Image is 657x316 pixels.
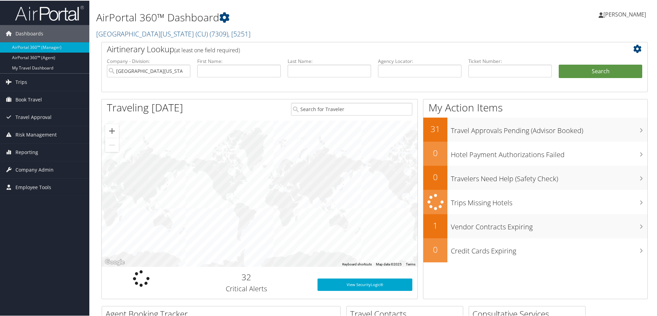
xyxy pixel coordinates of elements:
span: ( 7309 ) [210,29,228,38]
button: Search [559,64,642,78]
h3: Hotel Payment Authorizations Failed [451,146,647,159]
label: Company - Division: [107,57,190,64]
span: Risk Management [15,126,57,143]
a: Open this area in Google Maps (opens a new window) [103,257,126,266]
span: Employee Tools [15,178,51,195]
h2: 0 [423,243,447,255]
a: Trips Missing Hotels [423,189,647,214]
a: 1Vendor Contracts Expiring [423,214,647,238]
img: Google [103,257,126,266]
h3: Credit Cards Expiring [451,242,647,255]
h2: 31 [423,122,447,134]
label: Agency Locator: [378,57,461,64]
label: First Name: [197,57,281,64]
label: Last Name: [288,57,371,64]
button: Zoom in [105,123,119,137]
h2: 0 [423,171,447,182]
h1: AirPortal 360™ Dashboard [96,10,467,24]
img: airportal-logo.png [15,4,84,21]
span: Map data ©2025 [376,262,402,265]
h3: Trips Missing Hotels [451,194,647,207]
h3: Critical Alerts [186,283,307,293]
button: Keyboard shortcuts [342,261,372,266]
button: Zoom out [105,138,119,151]
h1: Traveling [DATE] [107,100,183,114]
h2: 1 [423,219,447,231]
span: [PERSON_NAME] [603,10,646,18]
h2: 32 [186,271,307,282]
input: Search for Traveler [291,102,412,115]
a: Terms (opens in new tab) [406,262,415,265]
h1: My Action Items [423,100,647,114]
span: (at least one field required) [174,46,240,53]
a: [GEOGRAPHIC_DATA][US_STATE] (CU) [96,29,250,38]
h3: Travelers Need Help (Safety Check) [451,170,647,183]
span: Reporting [15,143,38,160]
h2: Airtinerary Lookup [107,43,597,54]
span: Book Travel [15,90,42,108]
span: , [ 5251 ] [228,29,250,38]
span: Dashboards [15,24,43,42]
a: 0Credit Cards Expiring [423,238,647,262]
a: 0Travelers Need Help (Safety Check) [423,165,647,189]
label: Ticket Number: [468,57,552,64]
a: View SecurityLogic® [318,278,412,290]
h3: Travel Approvals Pending (Advisor Booked) [451,122,647,135]
h3: Vendor Contracts Expiring [451,218,647,231]
a: [PERSON_NAME] [599,3,653,24]
span: Travel Approval [15,108,52,125]
span: Trips [15,73,27,90]
h2: 0 [423,146,447,158]
a: 31Travel Approvals Pending (Advisor Booked) [423,117,647,141]
a: 0Hotel Payment Authorizations Failed [423,141,647,165]
span: Company Admin [15,161,54,178]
